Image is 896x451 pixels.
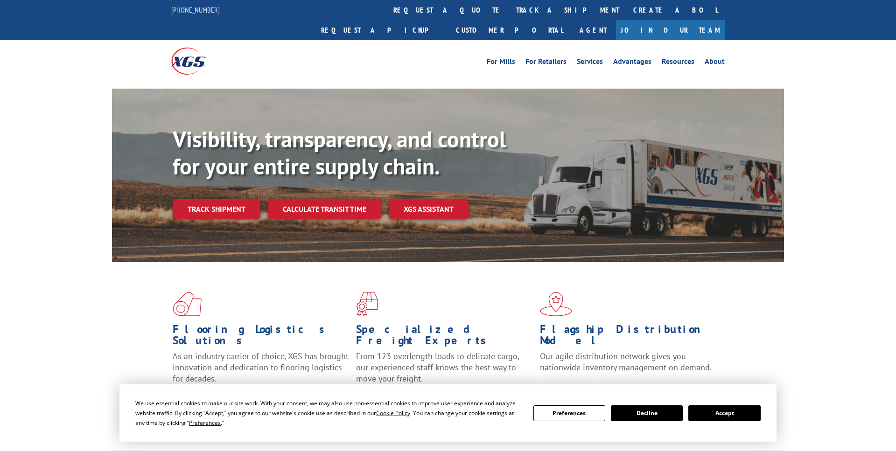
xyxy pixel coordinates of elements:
[356,324,532,351] h1: Specialized Freight Experts
[540,292,572,316] img: xgs-icon-flagship-distribution-model-red
[533,405,605,421] button: Preferences
[449,20,570,40] a: Customer Portal
[171,5,220,14] a: [PHONE_NUMBER]
[613,58,651,68] a: Advantages
[487,58,515,68] a: For Mills
[173,125,506,180] b: Visibility, transparency, and control for your entire supply chain.
[376,409,410,417] span: Cookie Policy
[616,20,725,40] a: Join Our Team
[356,292,378,316] img: xgs-icon-focused-on-flooring-red
[314,20,449,40] a: Request a pickup
[540,351,712,373] span: Our agile distribution network gives you nationwide inventory management on demand.
[705,58,725,68] a: About
[173,199,260,219] a: Track shipment
[173,292,202,316] img: xgs-icon-total-supply-chain-intelligence-red
[688,405,760,421] button: Accept
[611,405,683,421] button: Decline
[173,324,349,351] h1: Flooring Logistics Solutions
[570,20,616,40] a: Agent
[268,199,381,219] a: Calculate transit time
[389,199,469,219] a: XGS ASSISTANT
[577,58,603,68] a: Services
[173,351,349,384] span: As an industry carrier of choice, XGS has brought innovation and dedication to flooring logistics...
[540,324,716,351] h1: Flagship Distribution Model
[189,419,221,427] span: Preferences
[525,58,567,68] a: For Retailers
[356,351,532,392] p: From 123 overlength loads to delicate cargo, our experienced staff knows the best way to move you...
[135,398,522,428] div: We use essential cookies to make our site work. With your consent, we may also use non-essential ...
[662,58,694,68] a: Resources
[119,384,777,442] div: Cookie Consent Prompt
[540,382,656,392] a: Learn More >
